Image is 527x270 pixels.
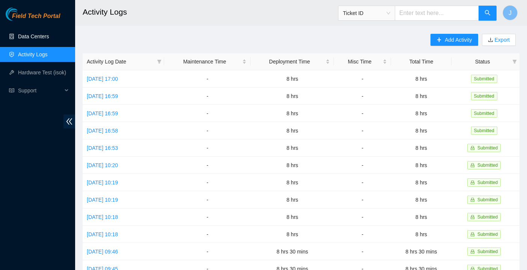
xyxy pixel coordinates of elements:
td: - [334,122,391,139]
td: 8 hrs [251,157,334,174]
td: - [164,105,251,122]
td: - [164,87,251,105]
span: lock [470,215,475,219]
a: Data Centers [18,33,49,39]
button: search [479,6,497,21]
td: 8 hrs [391,70,451,87]
td: - [164,122,251,139]
span: Submitted [471,92,497,100]
span: J [509,8,512,18]
td: - [334,87,391,105]
button: plusAdd Activity [430,34,478,46]
td: 8 hrs 30 mins [251,243,334,260]
a: Hardware Test (isok) [18,69,66,75]
td: 8 hrs [391,174,451,191]
td: - [164,226,251,243]
a: [DATE] 16:59 [87,110,118,116]
span: Submitted [477,232,498,237]
span: Status [456,57,509,66]
span: Submitted [471,127,497,135]
td: - [334,243,391,260]
td: - [334,105,391,122]
span: Add Activity [445,36,472,44]
td: - [334,157,391,174]
span: Support [18,83,62,98]
span: filter [157,59,162,64]
a: Akamai TechnologiesField Tech Portal [6,14,60,23]
td: - [164,243,251,260]
td: 8 hrs [251,226,334,243]
td: 8 hrs [391,208,451,226]
td: 8 hrs [251,87,334,105]
span: read [9,88,14,93]
td: - [334,226,391,243]
span: lock [470,232,475,237]
td: - [164,174,251,191]
td: 8 hrs [391,105,451,122]
span: double-left [63,115,75,128]
td: 8 hrs [391,139,451,157]
a: Activity Logs [18,51,48,57]
td: 8 hrs [251,105,334,122]
img: Akamai Technologies [6,8,38,21]
span: Field Tech Portal [12,13,60,20]
a: [DATE] 10:18 [87,231,118,237]
span: Submitted [477,180,498,185]
a: [DATE] 10:19 [87,179,118,186]
span: Submitted [477,249,498,254]
td: 8 hrs 30 mins [391,243,451,260]
th: Total Time [391,53,451,70]
td: - [164,157,251,174]
span: lock [470,249,475,254]
a: [DATE] 10:18 [87,214,118,220]
span: filter [512,59,517,64]
td: 8 hrs [391,122,451,139]
td: - [334,139,391,157]
span: Submitted [471,109,497,118]
button: downloadExport [482,34,516,46]
td: - [164,191,251,208]
input: Enter text here... [395,6,479,21]
td: 8 hrs [251,208,334,226]
span: Submitted [477,197,498,202]
td: - [164,208,251,226]
td: - [334,208,391,226]
td: 8 hrs [391,191,451,208]
a: [DATE] 16:59 [87,93,118,99]
span: lock [470,146,475,150]
td: - [334,174,391,191]
td: - [164,139,251,157]
span: Submitted [477,145,498,151]
td: 8 hrs [391,226,451,243]
a: Export [493,37,510,43]
button: J [503,5,518,20]
a: [DATE] 10:20 [87,162,118,168]
td: 8 hrs [251,70,334,87]
span: plus [436,37,442,43]
span: Submitted [477,163,498,168]
span: lock [470,180,475,185]
td: 8 hrs [391,157,451,174]
td: 8 hrs [251,139,334,157]
span: lock [470,198,475,202]
span: download [488,37,493,43]
span: Ticket ID [343,8,390,19]
span: filter [156,56,163,67]
td: - [334,191,391,208]
td: 8 hrs [251,174,334,191]
a: [DATE] 16:53 [87,145,118,151]
td: 8 hrs [251,122,334,139]
td: 8 hrs [251,191,334,208]
span: lock [470,163,475,167]
a: [DATE] 09:46 [87,249,118,255]
a: [DATE] 16:58 [87,128,118,134]
span: filter [511,56,518,67]
a: [DATE] 17:00 [87,76,118,82]
td: 8 hrs [391,87,451,105]
span: search [485,10,491,17]
td: - [334,70,391,87]
a: [DATE] 10:19 [87,197,118,203]
span: Activity Log Date [87,57,154,66]
span: Submitted [471,75,497,83]
span: Submitted [477,214,498,220]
